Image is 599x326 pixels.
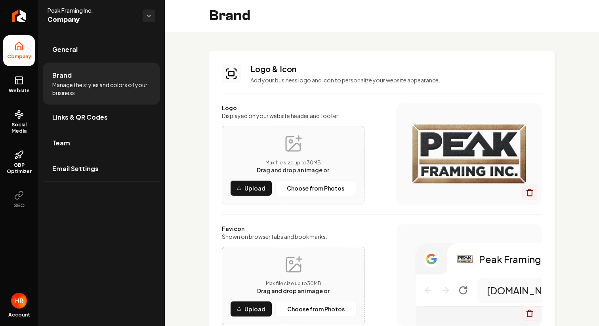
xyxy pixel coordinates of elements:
[52,81,151,97] span: Manage the styles and colors of your business.
[52,45,78,54] span: General
[222,233,365,240] label: Shown on browser tabs and bookmarks.
[257,287,330,294] span: Drag and drop an image or
[257,160,329,166] p: Max file size up to 30 MB
[11,293,27,309] img: Hassan Rashid
[12,10,27,22] img: Rebolt Logo
[11,202,28,209] span: SEO
[222,225,365,233] label: Favicon
[250,76,542,84] p: Add your business logo and icon to personalize your website appearance.
[250,63,542,74] h3: Logo & Icon
[3,103,35,141] a: Social Media
[52,164,99,173] span: Email Settings
[52,71,72,80] span: Brand
[43,37,160,62] a: General
[43,156,160,181] a: Email Settings
[412,122,526,186] img: Logo
[230,301,272,317] button: Upload
[43,130,160,156] a: Team
[257,166,329,173] span: Drag and drop an image or
[244,184,265,192] p: Upload
[43,105,160,130] a: Links & QR Codes
[48,6,136,14] span: Peak Framing Inc.
[222,104,364,112] label: Logo
[287,184,344,192] p: Choose from Photos
[457,251,473,267] img: Logo
[6,88,33,94] span: Website
[8,312,30,318] span: Account
[3,69,35,100] a: Website
[48,14,136,25] span: Company
[52,138,70,148] span: Team
[275,301,357,317] button: Choose from Photos
[3,144,35,181] a: GBP Optimizer
[244,305,265,313] p: Upload
[487,284,565,297] p: [DOMAIN_NAME]
[11,293,27,309] button: Open user button
[230,180,272,196] button: Upload
[3,184,35,215] button: SEO
[479,253,559,265] p: Peak Framing Inc.
[209,8,250,24] h2: Brand
[222,112,364,120] label: Displayed on your website header and footer.
[257,280,330,287] p: Max file size up to 30 MB
[3,122,35,134] span: Social Media
[4,53,34,60] span: Company
[287,305,345,313] p: Choose from Photos
[275,180,356,196] button: Choose from Photos
[3,162,35,175] span: GBP Optimizer
[52,112,108,122] span: Links & QR Codes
